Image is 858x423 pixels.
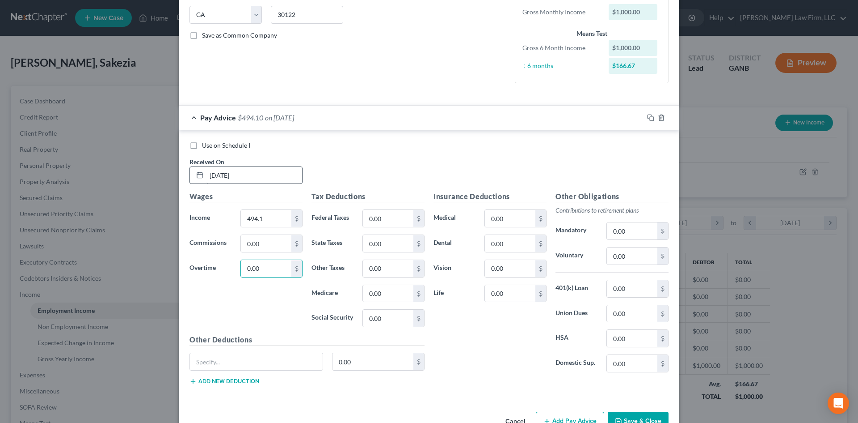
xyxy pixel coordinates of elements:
div: Gross 6 Month Income [518,43,604,52]
input: 0.00 [241,235,291,252]
h5: Other Obligations [555,191,669,202]
input: 0.00 [607,248,657,265]
input: 0.00 [485,210,535,227]
div: $ [291,235,302,252]
span: Use on Schedule I [202,141,250,149]
div: $ [413,285,424,302]
input: 0.00 [363,235,413,252]
input: 0.00 [607,355,657,372]
div: $ [657,330,668,347]
label: Medicare [307,285,358,303]
div: Means Test [522,29,661,38]
div: $1,000.00 [609,4,658,20]
label: Dental [429,235,480,252]
div: $ [413,310,424,327]
input: 0.00 [241,260,291,277]
input: 0.00 [607,330,657,347]
input: 0.00 [363,310,413,327]
input: 0.00 [607,305,657,322]
h5: Tax Deductions [311,191,425,202]
div: $ [535,210,546,227]
div: $ [413,353,424,370]
input: Enter zip... [271,6,343,24]
input: Specify... [190,353,323,370]
span: $494.10 [238,113,263,122]
div: $ [291,210,302,227]
input: 0.00 [485,235,535,252]
label: 401(k) Loan [551,280,602,298]
div: $ [657,222,668,239]
h5: Wages [189,191,303,202]
div: $ [657,305,668,322]
input: 0.00 [363,260,413,277]
div: $ [413,210,424,227]
label: State Taxes [307,235,358,252]
label: Other Taxes [307,260,358,278]
label: Voluntary [551,247,602,265]
div: $ [535,260,546,277]
input: MM/DD/YYYY [206,167,302,184]
h5: Other Deductions [189,334,425,346]
label: HSA [551,329,602,347]
label: Life [429,285,480,303]
span: Pay Advice [200,113,236,122]
input: 0.00 [332,353,414,370]
label: Overtime [185,260,236,278]
label: Mandatory [551,222,602,240]
label: Federal Taxes [307,209,358,227]
div: $ [413,260,424,277]
div: $ [535,285,546,302]
div: $ [291,260,302,277]
label: Vision [429,260,480,278]
span: Save as Common Company [202,31,277,39]
div: $166.67 [609,58,658,74]
label: Commissions [185,235,236,252]
span: Income [189,214,210,221]
label: Domestic Sup. [551,355,602,372]
label: Medical [429,209,480,227]
div: Open Intercom Messenger [828,393,849,414]
label: Union Dues [551,305,602,323]
p: Contributions to retirement plans [555,206,669,215]
label: Social Security [307,309,358,327]
div: $ [657,280,668,297]
span: on [DATE] [265,113,294,122]
input: 0.00 [363,285,413,302]
button: Add new deduction [189,378,259,385]
div: $1,000.00 [609,40,658,56]
div: $ [535,235,546,252]
div: ÷ 6 months [518,61,604,70]
input: 0.00 [607,222,657,239]
div: $ [657,248,668,265]
input: 0.00 [241,210,291,227]
span: Received On [189,158,224,166]
div: $ [413,235,424,252]
input: 0.00 [485,285,535,302]
h5: Insurance Deductions [433,191,547,202]
input: 0.00 [607,280,657,297]
div: Gross Monthly Income [518,8,604,17]
input: 0.00 [363,210,413,227]
div: $ [657,355,668,372]
input: 0.00 [485,260,535,277]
